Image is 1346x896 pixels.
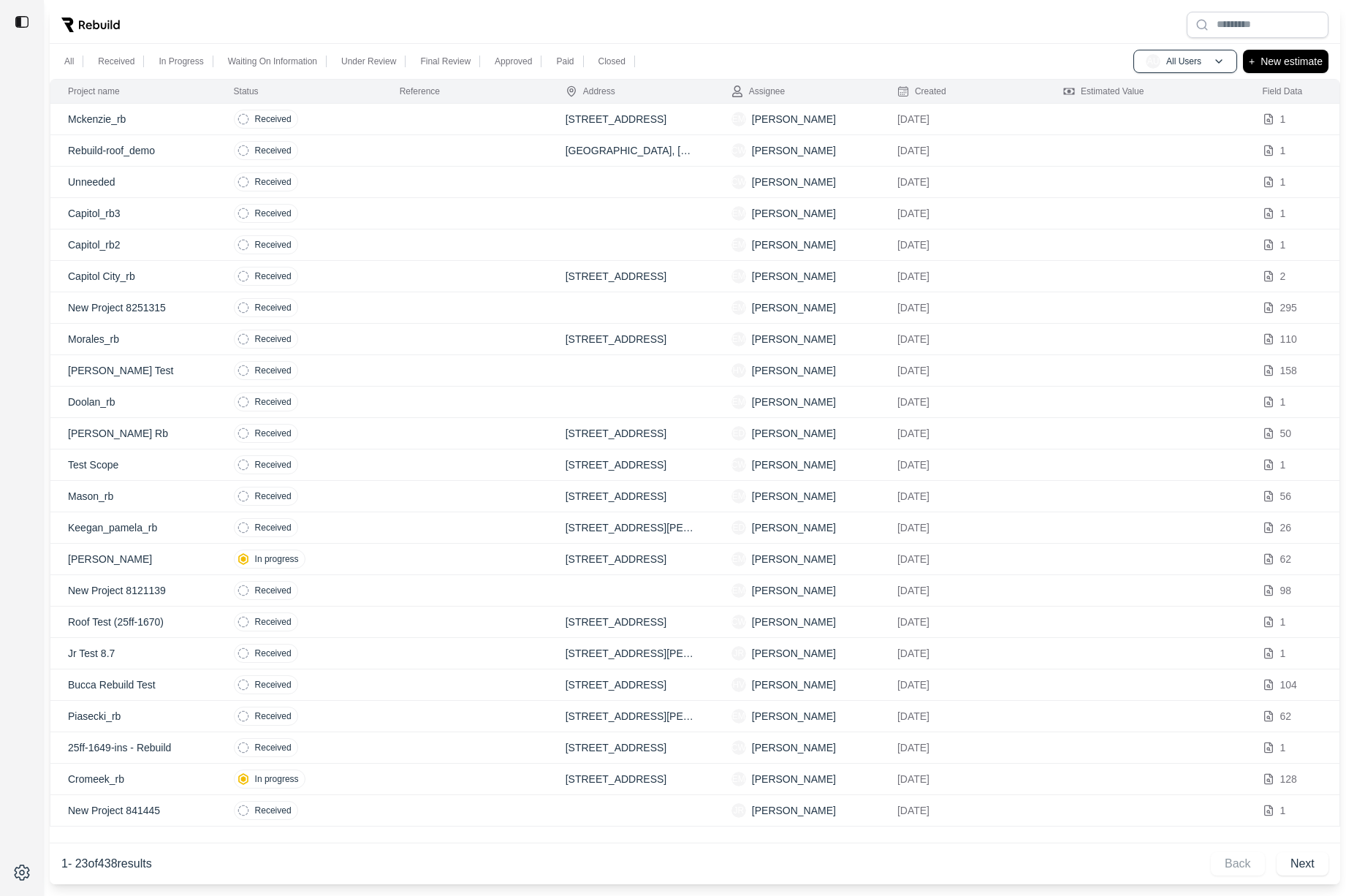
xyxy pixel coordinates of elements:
[731,552,746,566] span: EM
[731,520,746,535] span: ED
[752,238,836,252] p: [PERSON_NAME]
[159,56,203,67] p: In Progress
[897,677,1028,692] p: [DATE]
[68,489,199,504] p: Mason_rb
[68,238,199,252] p: Capitol_rb2
[68,458,199,472] p: Test Scope
[548,512,714,544] td: [STREET_ADDRESS][PERSON_NAME]
[61,18,120,32] img: Rebuild
[752,709,836,724] p: [PERSON_NAME]
[98,56,134,67] p: Received
[731,86,785,97] div: Assignee
[897,112,1028,126] p: [DATE]
[255,648,292,659] p: Received
[68,426,199,441] p: [PERSON_NAME] Rb
[752,395,836,409] p: [PERSON_NAME]
[255,553,299,565] p: In progress
[752,175,836,189] p: [PERSON_NAME]
[1280,520,1292,535] p: 26
[400,86,440,97] div: Reference
[255,270,292,282] p: Received
[731,395,746,409] span: EM
[228,56,317,67] p: Waiting On Information
[68,175,199,189] p: Unneeded
[897,238,1028,252] p: [DATE]
[255,239,292,251] p: Received
[548,481,714,512] td: [STREET_ADDRESS]
[752,426,836,441] p: [PERSON_NAME]
[255,616,292,628] p: Received
[68,520,199,535] p: Keegan_pamela_rb
[731,206,746,221] span: EM
[556,56,574,67] p: Paid
[548,418,714,449] td: [STREET_ADDRESS]
[548,135,714,167] td: [GEOGRAPHIC_DATA], [GEOGRAPHIC_DATA]
[255,742,292,753] p: Received
[1280,206,1286,221] p: 1
[897,206,1028,221] p: [DATE]
[752,363,836,378] p: [PERSON_NAME]
[897,175,1028,189] p: [DATE]
[1280,332,1297,346] p: 110
[731,458,746,472] span: CW
[1263,86,1303,97] div: Field Data
[548,669,714,701] td: [STREET_ADDRESS]
[68,772,199,786] p: Cromeek_rb
[897,143,1028,158] p: [DATE]
[731,426,746,441] span: ED
[255,710,292,722] p: Received
[897,615,1028,629] p: [DATE]
[1249,53,1255,70] p: +
[731,709,746,724] span: EM
[237,553,249,565] img: in-progress.svg
[548,607,714,638] td: [STREET_ADDRESS]
[68,332,199,346] p: Morales_rb
[1280,269,1286,284] p: 2
[495,56,532,67] p: Approved
[255,679,292,691] p: Received
[731,300,746,315] span: EM
[255,145,292,156] p: Received
[1146,54,1160,69] span: AU
[420,56,471,67] p: Final Review
[1280,112,1286,126] p: 1
[897,458,1028,472] p: [DATE]
[731,803,746,818] span: JR
[752,112,836,126] p: [PERSON_NAME]
[731,646,746,661] span: JR
[255,396,292,408] p: Received
[234,86,259,97] div: Status
[255,302,292,314] p: Received
[61,855,152,873] p: 1 - 23 of 438 results
[548,638,714,669] td: [STREET_ADDRESS][PERSON_NAME][US_STATE]
[731,143,746,158] span: CW
[752,677,836,692] p: [PERSON_NAME]
[897,740,1028,755] p: [DATE]
[1280,740,1286,755] p: 1
[752,772,836,786] p: [PERSON_NAME]
[68,86,120,97] div: Project name
[897,489,1028,504] p: [DATE]
[1280,615,1286,629] p: 1
[1280,300,1297,315] p: 295
[548,701,714,732] td: [STREET_ADDRESS][PERSON_NAME]
[897,269,1028,284] p: [DATE]
[598,56,626,67] p: Closed
[1280,395,1286,409] p: 1
[1243,50,1328,73] button: +New estimate
[1280,426,1292,441] p: 50
[731,175,746,189] span: CW
[897,363,1028,378] p: [DATE]
[68,677,199,692] p: Bucca Rebuild Test
[341,56,396,67] p: Under Review
[68,143,199,158] p: Rebuild-roof_demo
[731,112,746,126] span: EM
[1280,709,1292,724] p: 62
[64,56,74,67] p: All
[897,395,1028,409] p: [DATE]
[548,544,714,575] td: [STREET_ADDRESS]
[1280,677,1297,692] p: 104
[752,300,836,315] p: [PERSON_NAME]
[548,324,714,355] td: [STREET_ADDRESS]
[897,583,1028,598] p: [DATE]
